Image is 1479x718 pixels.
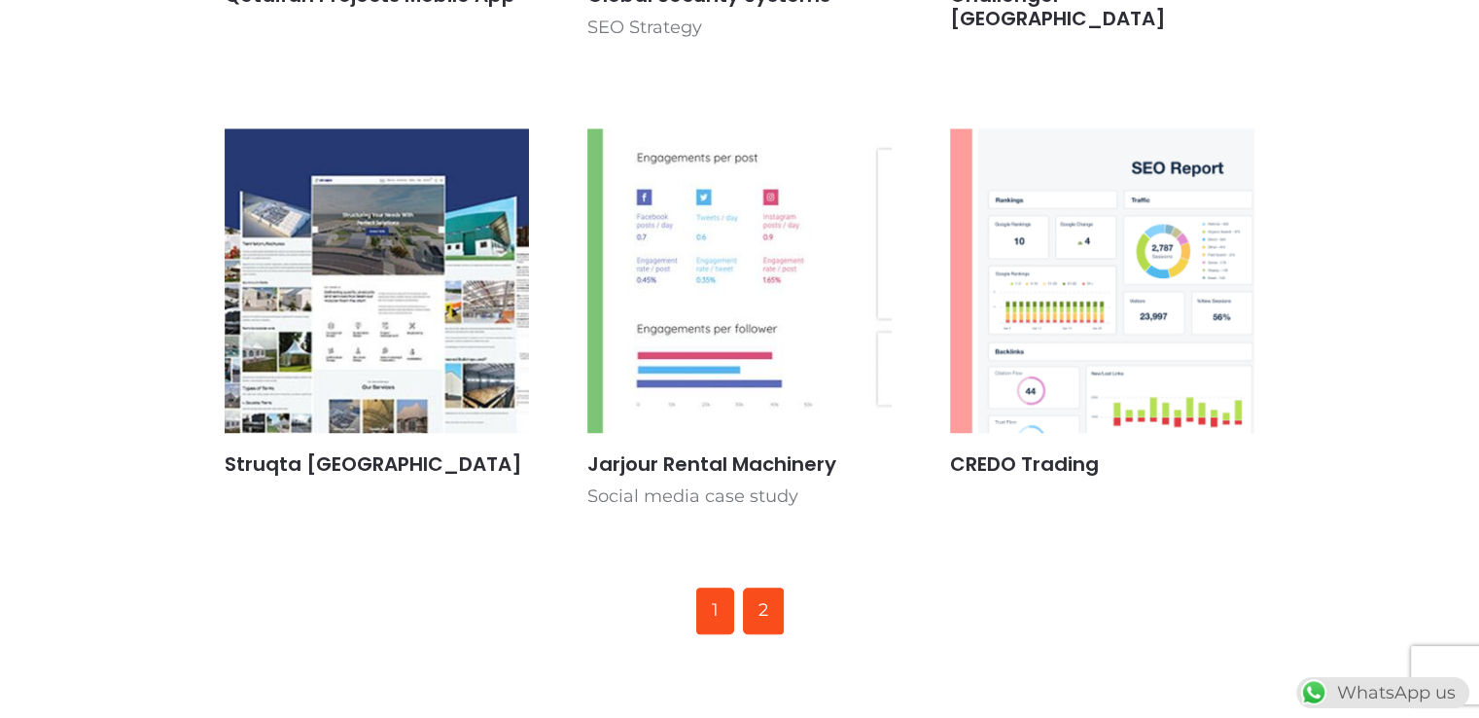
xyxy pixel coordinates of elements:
div: WhatsApp us [1296,677,1469,708]
a: Struqta [GEOGRAPHIC_DATA] [225,450,522,478]
a: Jarjour Rental Machinery [587,450,836,478]
img: WhatsApp [1298,677,1329,708]
a: CREDO Trading [950,450,1099,478]
p: Social media case study [587,483,892,510]
a: 2 [743,588,784,634]
span: 1 [696,588,734,634]
p: SEO Strategy [587,14,892,41]
a: WhatsAppWhatsApp us [1296,682,1469,703]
